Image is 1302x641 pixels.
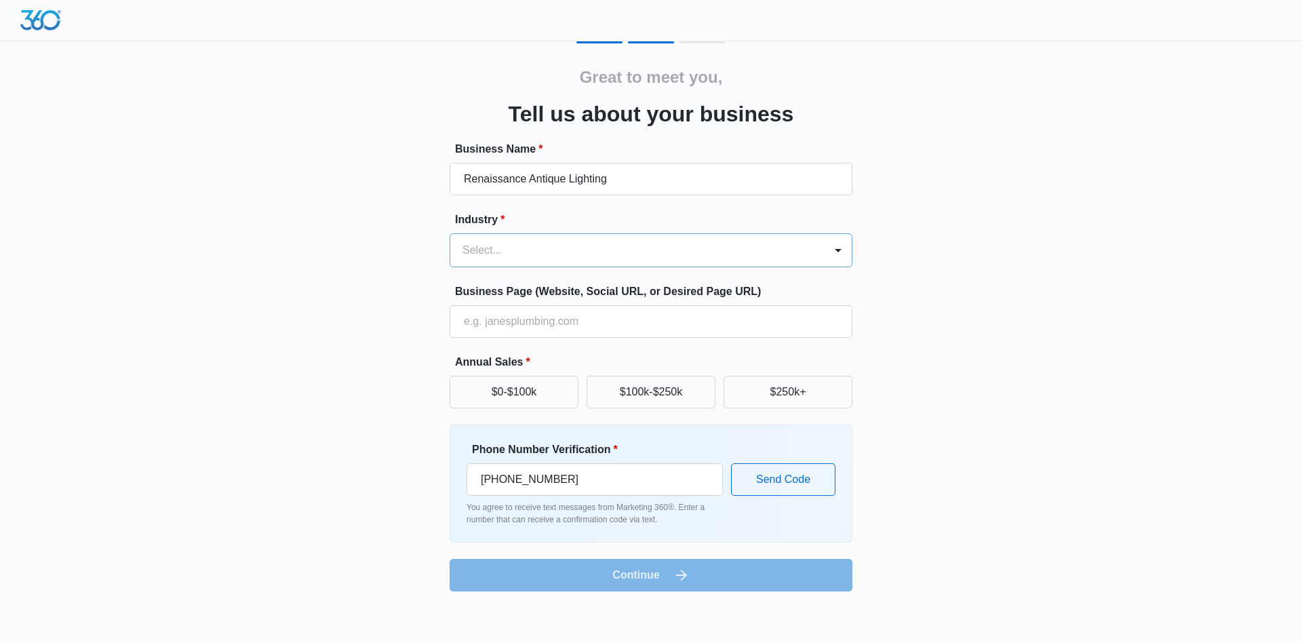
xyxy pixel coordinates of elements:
button: $250k+ [724,376,852,408]
h2: Great to meet you, [580,65,723,90]
p: You agree to receive text messages from Marketing 360®. Enter a number that can receive a confirm... [467,501,723,526]
button: $0-$100k [450,376,578,408]
input: Ex. +1-555-555-5555 [467,463,723,496]
button: $100k-$250k [587,376,715,408]
button: Send Code [731,463,835,496]
input: e.g. janesplumbing.com [450,305,852,338]
label: Business Name [455,141,858,157]
label: Annual Sales [455,354,858,370]
input: e.g. Jane's Plumbing [450,163,852,195]
h3: Tell us about your business [509,98,794,130]
label: Business Page (Website, Social URL, or Desired Page URL) [455,284,858,300]
label: Industry [455,212,858,228]
label: Phone Number Verification [472,442,728,458]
